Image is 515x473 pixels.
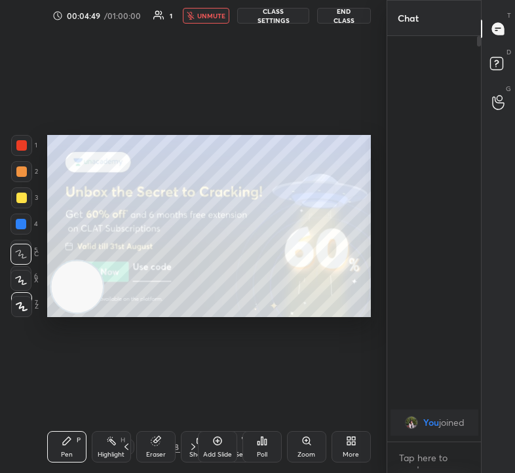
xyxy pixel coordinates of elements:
span: joined [438,417,464,428]
div: Zoom [297,451,315,458]
p: Chat [387,1,429,35]
p: D [506,47,511,57]
span: You [423,417,438,428]
div: Shapes [189,451,212,458]
div: More [343,451,359,458]
div: Highlight [98,451,124,458]
div: Poll [257,451,267,458]
div: P [77,437,81,444]
div: H [121,437,125,444]
button: End Class [317,8,371,24]
div: 1 [11,135,37,156]
div: 4 [10,214,38,235]
div: grid [387,407,482,438]
div: Z [11,296,39,317]
div: Add Slide [203,451,232,458]
div: 8 [172,441,180,453]
span: unmute [197,11,225,20]
p: T [507,10,511,20]
img: d32a3653a59a4f6dbabcf5fd46e7bda8.jpg [404,416,417,429]
div: Eraser [146,451,166,458]
div: 3 [11,187,38,208]
button: CLASS SETTINGS [237,8,309,24]
div: Pen [61,451,73,458]
button: unmute [183,8,230,24]
p: G [506,84,511,94]
div: X [10,270,39,291]
div: 2 [11,161,38,182]
div: C [10,244,39,265]
div: 1 [170,12,172,19]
